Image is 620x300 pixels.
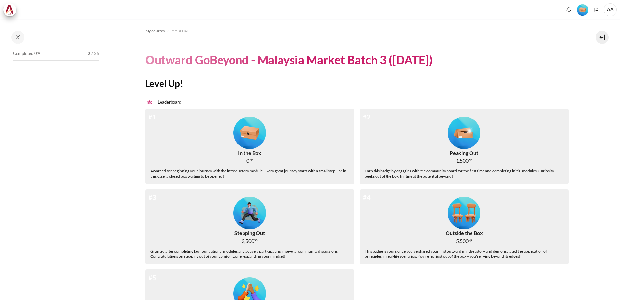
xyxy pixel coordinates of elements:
[145,78,574,89] h2: Level Up!
[149,112,156,122] div: #1
[249,158,253,160] span: xp
[604,3,617,16] span: AA
[145,27,165,35] a: My courses
[149,193,156,202] div: #3
[448,194,480,230] div: Level #4
[446,229,483,237] div: Outside the Box
[233,194,266,230] div: Level #3
[365,169,564,179] div: Earn this badge by engaging with the community board for the first time and completing initial mo...
[145,26,574,36] nav: Navigation bar
[145,99,152,106] a: Info
[238,149,261,157] div: In the Box
[158,99,181,106] a: Leaderboard
[13,50,40,57] span: Completed 0%
[469,239,472,241] span: xp
[456,237,469,245] span: 5,500
[5,5,14,15] img: Architeck
[456,157,469,165] span: 1,500
[233,117,266,149] img: Level #1
[246,157,249,165] span: 0
[234,229,265,237] div: Stepping Out
[564,5,574,15] div: Show notification window with no new notifications
[145,28,165,34] span: My courses
[150,249,349,259] div: Granted after completing key foundational modules and actively participating in several community...
[149,273,156,282] div: #5
[450,149,478,157] div: Peaking Out
[363,112,371,122] div: #2
[171,27,188,35] a: MYBN B3
[604,3,617,16] a: User menu
[242,237,254,245] span: 3,500
[363,193,371,202] div: #4
[254,239,258,241] span: xp
[365,249,564,259] div: This badge is yours once you've shared your first outward mindset story and demonstrated the appl...
[448,114,480,149] div: Level #2
[88,50,90,57] span: 0
[469,158,472,160] span: xp
[448,197,480,229] img: Level #4
[448,117,480,149] img: Level #2
[591,5,601,15] button: Languages
[150,169,349,179] div: Awarded for beginning your journey with the introductory module. Every great journey starts with ...
[171,28,188,34] span: MYBN B3
[574,4,591,16] a: Level #1
[233,197,266,229] img: Level #3
[3,3,19,16] a: Architeck Architeck
[577,4,588,16] img: Level #1
[233,114,266,149] div: Level #1
[91,50,99,57] span: / 25
[145,52,433,68] h1: Outward GoBeyond - Malaysia Market Batch 3 ([DATE])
